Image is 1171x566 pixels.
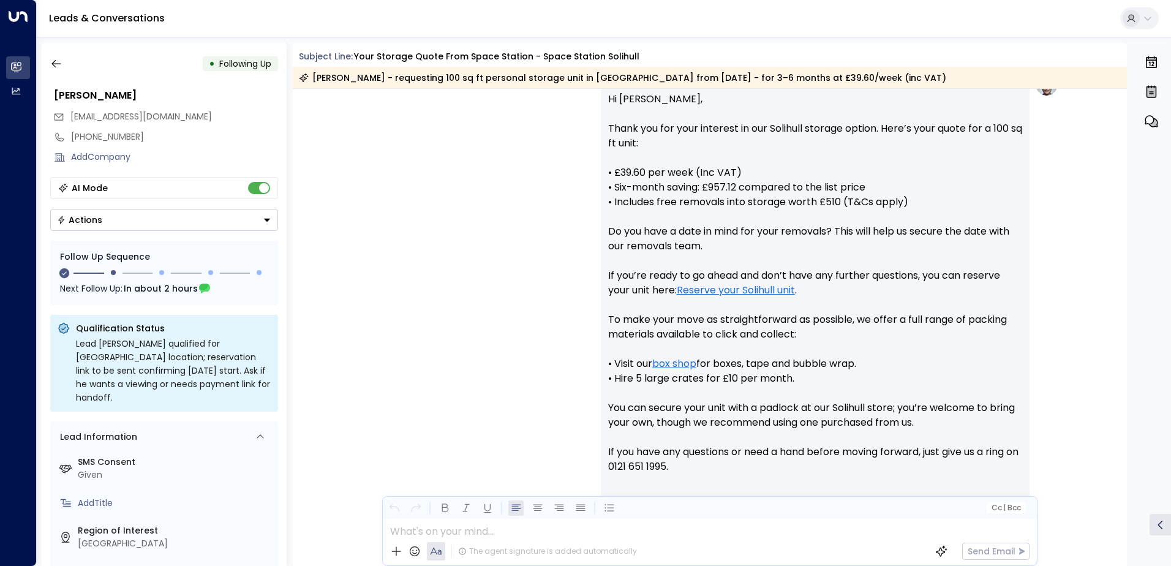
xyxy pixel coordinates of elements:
[76,322,271,334] p: Qualification Status
[76,337,271,404] div: Lead [PERSON_NAME] qualified for [GEOGRAPHIC_DATA] location; reservation link to be sent confirmi...
[652,357,696,371] a: box shop
[56,431,137,443] div: Lead Information
[78,537,273,550] div: [GEOGRAPHIC_DATA]
[299,72,946,84] div: [PERSON_NAME] - requesting 100 sq ft personal storage unit in [GEOGRAPHIC_DATA] from [DATE] - for...
[354,50,639,63] div: Your storage quote from Space Station - Space Station Solihull
[386,500,402,516] button: Undo
[50,209,278,231] div: Button group with a nested menu
[70,110,212,123] span: jonwilson12345@aol.com
[57,214,102,225] div: Actions
[299,50,353,62] span: Subject Line:
[60,251,268,263] div: Follow Up Sequence
[78,524,273,537] label: Region of Interest
[70,110,212,123] span: [EMAIL_ADDRESS][DOMAIN_NAME]
[78,456,273,469] label: SMS Consent
[608,92,1022,489] p: Hi [PERSON_NAME], Thank you for your interest in our Solihull storage option. Here’s your quote f...
[71,130,278,143] div: [PHONE_NUMBER]
[72,182,108,194] div: AI Mode
[209,53,215,75] div: •
[458,546,637,557] div: The agent signature is added automatically
[49,11,165,25] a: Leads & Conversations
[986,502,1025,514] button: Cc|Bcc
[408,500,423,516] button: Redo
[50,209,278,231] button: Actions
[71,151,278,164] div: AddCompany
[991,504,1020,512] span: Cc Bcc
[54,88,278,103] div: [PERSON_NAME]
[219,58,271,70] span: Following Up
[1003,504,1006,512] span: |
[124,282,198,295] span: In about 2 hours
[677,283,795,298] a: Reserve your Solihull unit
[78,497,273,510] div: AddTitle
[78,469,273,481] div: Given
[60,282,268,295] div: Next Follow Up:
